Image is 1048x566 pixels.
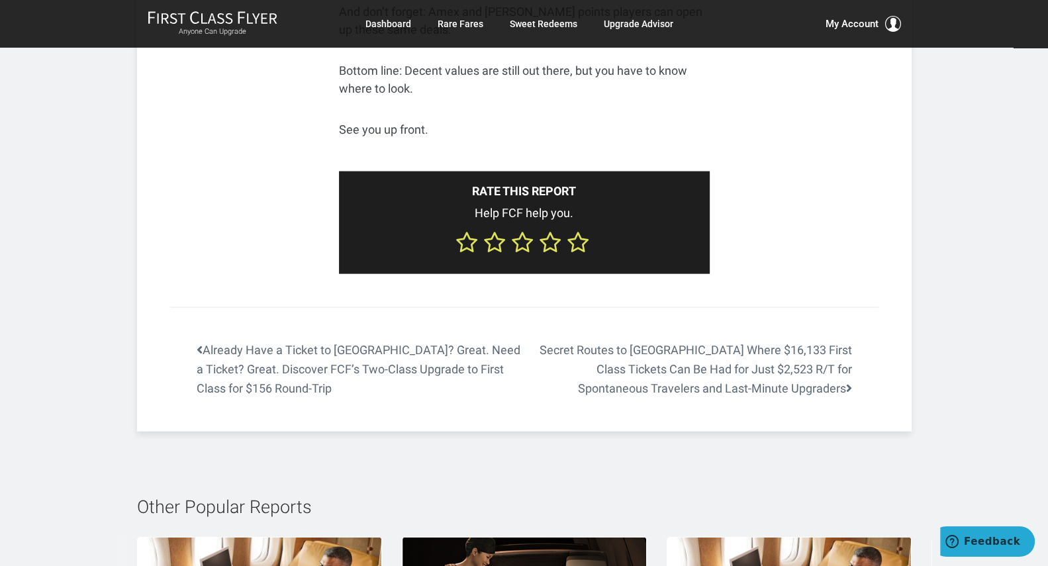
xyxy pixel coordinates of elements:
[826,16,879,32] span: My Account
[339,62,710,97] p: Bottom line: Decent values are still out there, but you have to know where to look.
[137,498,912,518] h2: Other Popular Reports
[352,185,696,198] h3: Rate this report
[148,27,277,36] small: Anyone Can Upgrade
[940,526,1035,559] iframe: Opens a widget where you can find more information
[339,120,710,138] p: See you up front.
[510,12,577,36] a: Sweet Redeems
[148,11,277,24] img: First Class Flyer
[826,16,901,32] button: My Account
[148,11,277,37] a: First Class FlyerAnyone Can Upgrade
[438,12,483,36] a: Rare Fares
[604,12,673,36] a: Upgrade Advisor
[170,341,524,398] a: Already Have a Ticket to [GEOGRAPHIC_DATA]? Great. Need a Ticket? Great. Discover FCF’s Two-Class...
[365,12,411,36] a: Dashboard
[352,204,696,222] p: Help FCF help you.
[524,341,879,398] a: Secret Routes to [GEOGRAPHIC_DATA] Where $16,133 First Class Tickets Can Be Had for Just $2,523 R...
